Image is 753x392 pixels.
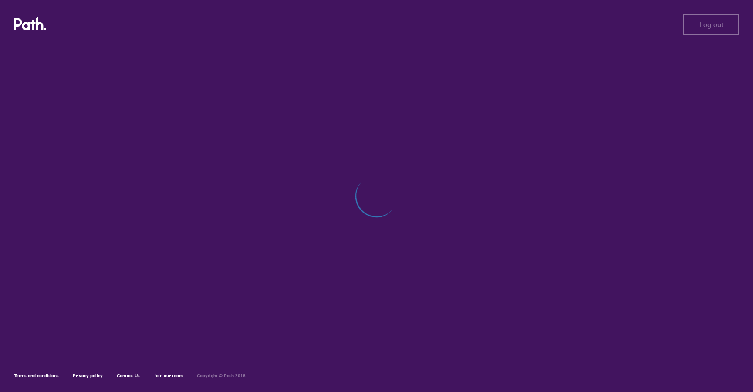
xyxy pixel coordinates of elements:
[699,20,723,28] span: Log out
[14,373,59,378] a: Terms and conditions
[117,373,140,378] a: Contact Us
[73,373,103,378] a: Privacy policy
[154,373,183,378] a: Join our team
[197,373,246,378] h6: Copyright © Path 2018
[683,14,739,35] button: Log out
